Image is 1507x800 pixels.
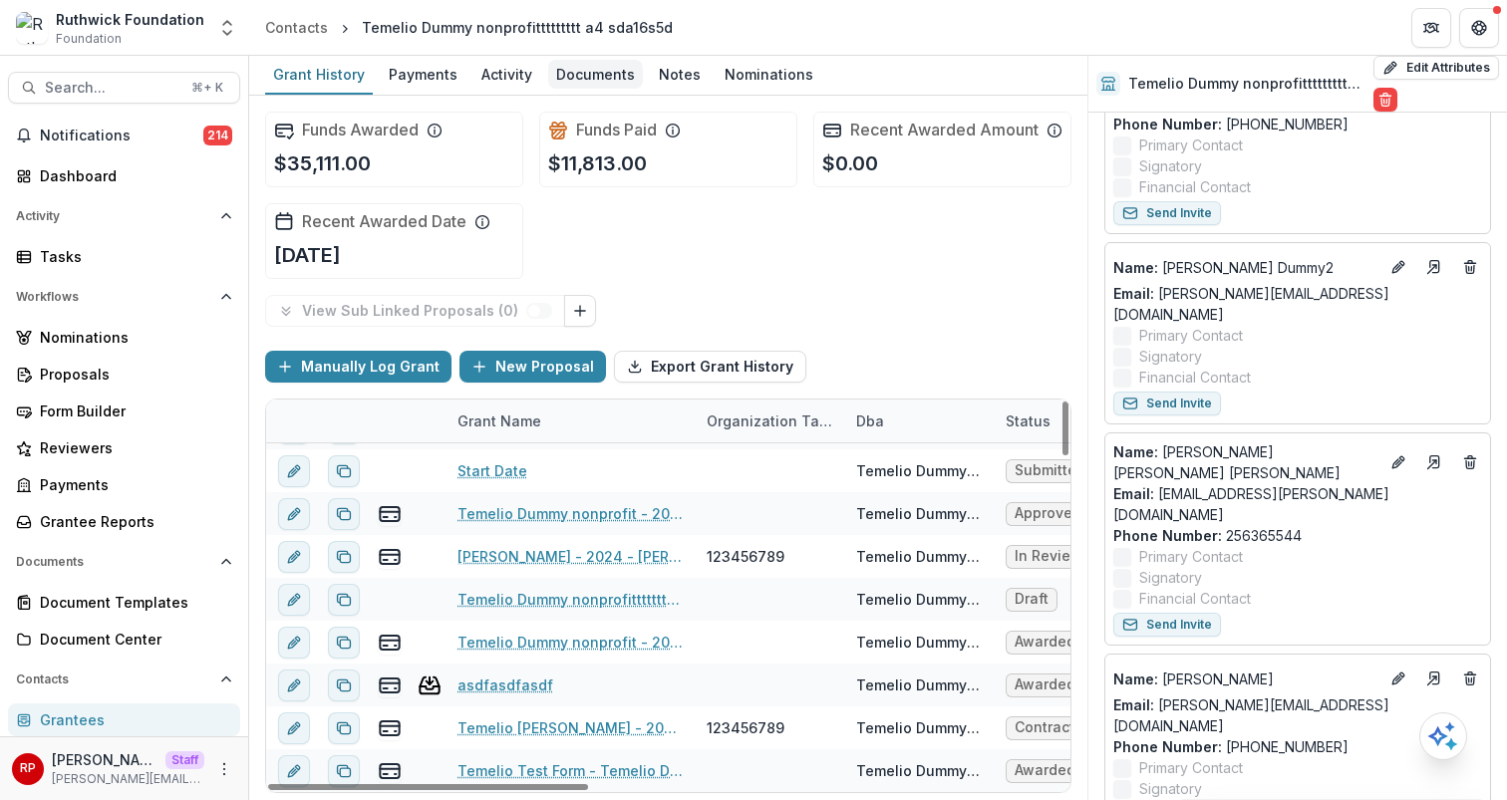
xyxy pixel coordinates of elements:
a: Name: [PERSON_NAME] Dummy2 [1113,257,1378,278]
div: Status [994,400,1143,442]
div: Proposals [40,364,224,385]
button: Edit [1386,450,1410,474]
a: Contacts [257,13,336,42]
a: [PERSON_NAME] - 2024 - [PERSON_NAME] Test Form [457,546,683,567]
a: Email: [PERSON_NAME][EMAIL_ADDRESS][DOMAIN_NAME] [1113,283,1482,325]
div: Form Builder [40,400,224,421]
span: Primary Contact [1139,325,1243,346]
span: Awarded [1015,762,1075,779]
p: $35,111.00 [274,148,371,178]
div: Temelio Dummy nonprofittttttttt a4 sda16s5d [856,503,982,524]
a: Reviewers [8,431,240,464]
span: Awarded [1015,676,1075,693]
span: Workflows [16,290,212,304]
button: view-payments [378,502,402,526]
a: Documents [548,56,643,95]
div: Dba [844,400,994,442]
button: edit [278,669,310,701]
span: Draft [1015,591,1049,608]
p: [PERSON_NAME][EMAIL_ADDRESS][DOMAIN_NAME] [52,770,204,788]
button: Delete [1373,88,1397,112]
button: view-payments [378,673,402,697]
span: Notifications [40,128,203,144]
button: Open Workflows [8,281,240,313]
span: Phone Number : [1113,527,1222,544]
button: View Sub Linked Proposals (0) [265,295,565,327]
div: Grantees [40,709,224,730]
p: [DATE] [274,240,341,270]
div: Temelio Dummy nonprofittttttttt a4 sda16s5d [856,460,982,481]
a: Document Center [8,623,240,656]
span: Financial Contact [1139,588,1251,609]
span: Name : [1113,443,1158,460]
a: Email: [PERSON_NAME][EMAIL_ADDRESS][DOMAIN_NAME] [1113,694,1482,736]
a: Grant History [265,56,373,95]
button: edit [278,712,310,744]
div: Organization Tax-ID Number (EIN) [695,410,844,431]
div: Documents [548,60,643,89]
button: Open Activity [8,200,240,232]
button: edit [278,455,310,487]
span: Search... [45,80,179,97]
div: Activity [473,60,540,89]
span: Primary Contact [1139,546,1243,567]
button: view-payments [378,631,402,655]
div: Contacts [265,17,328,38]
span: Awarded [1015,634,1075,651]
button: view-payments [378,759,402,783]
button: Duplicate proposal [328,669,360,701]
span: Email: [1113,485,1154,502]
a: Start Date [457,460,527,481]
p: [PERSON_NAME] [PERSON_NAME] [PERSON_NAME] [1113,441,1378,483]
button: view-payments [378,716,402,740]
button: Send Invite [1113,201,1221,225]
a: Name: [PERSON_NAME] [1113,668,1378,689]
div: Nominations [717,60,821,89]
h2: Recent Awarded Amount [850,121,1039,139]
button: Send Invite [1113,392,1221,415]
span: Signatory [1139,567,1202,588]
button: Duplicate proposal [328,755,360,787]
p: View Sub Linked Proposals ( 0 ) [302,303,526,320]
button: edit [278,541,310,573]
div: Dba [844,410,896,431]
a: Go to contact [1418,251,1450,283]
div: Grant History [265,60,373,89]
button: Duplicate proposal [328,584,360,616]
span: Signatory [1139,155,1202,176]
span: Foundation [56,30,122,48]
h2: Temelio Dummy nonprofittttttttt a4 sda16s5d [1128,76,1365,93]
div: Temelio Dummy nonprofittttttttt a4 sda16s5d [856,546,982,567]
span: 214 [203,126,232,145]
img: Ruthwick Foundation [16,12,48,44]
p: 256365544 [1113,525,1482,546]
div: Dashboard [40,165,224,186]
h2: Funds Paid [576,121,657,139]
span: Primary Contact [1139,134,1243,155]
div: Payments [40,474,224,495]
button: Duplicate proposal [328,627,360,659]
span: Activity [16,209,212,223]
div: Ruthwick Foundation [56,9,204,30]
p: [PERSON_NAME] [52,749,157,770]
span: Primary Contact [1139,757,1243,778]
a: Notes [651,56,709,95]
button: Manually Log Grant [265,351,452,383]
div: Nominations [40,327,224,348]
button: Open AI Assistant [1419,712,1467,760]
button: Open entity switcher [213,8,241,48]
div: Organization Tax-ID Number (EIN) [695,400,844,442]
button: edit [278,498,310,530]
p: $11,813.00 [548,148,647,178]
button: Search... [8,72,240,104]
div: Document Templates [40,592,224,613]
span: Financial Contact [1139,176,1251,197]
a: Temelio [PERSON_NAME] - 2023 - Long form [457,717,683,738]
span: Submitted [1015,462,1085,479]
div: Temelio Dummy nonprofittttttttt a4 sda16s5d [856,632,982,653]
span: Signatory [1139,778,1202,799]
a: Go to contact [1418,446,1450,478]
div: 123456789 [707,546,784,567]
a: Grantees [8,703,240,736]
